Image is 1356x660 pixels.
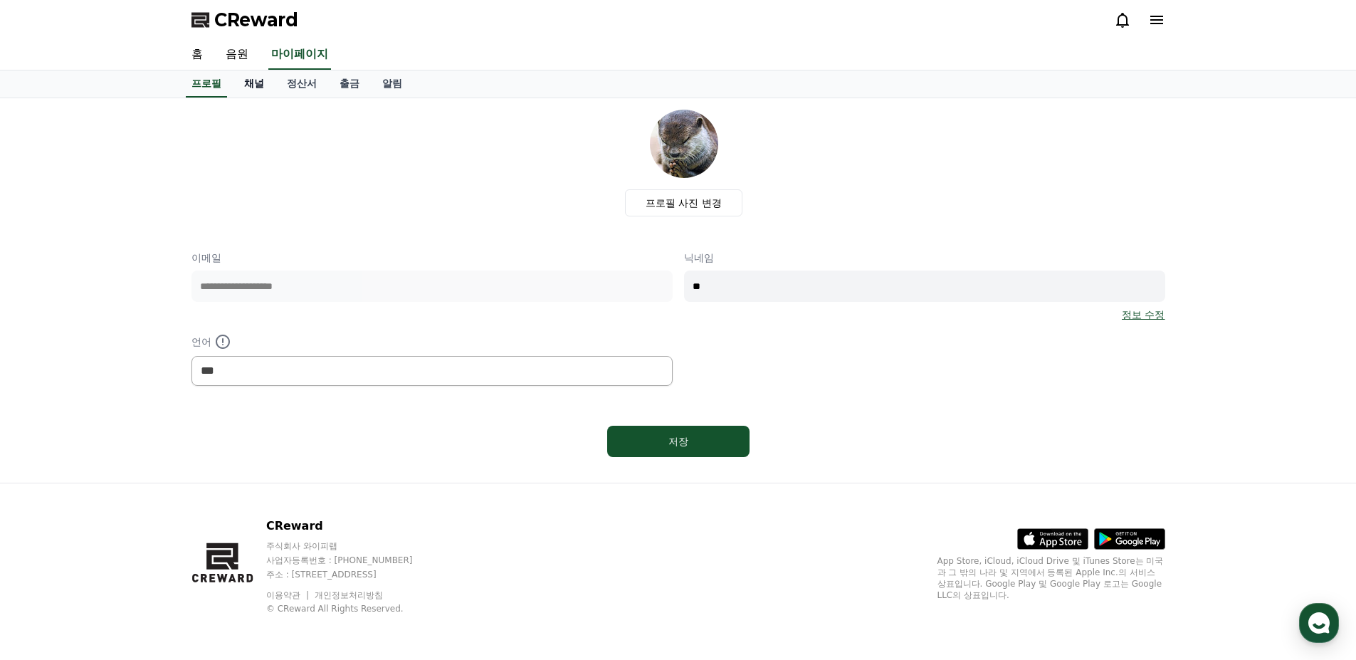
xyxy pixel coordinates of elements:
[371,70,414,98] a: 알림
[191,333,673,350] p: 언어
[180,40,214,70] a: 홈
[45,473,53,484] span: 홈
[1122,308,1165,322] a: 정보 수정
[191,9,298,31] a: CReward
[275,70,328,98] a: 정산서
[684,251,1165,265] p: 닉네임
[191,251,673,265] p: 이메일
[214,9,298,31] span: CReward
[607,426,750,457] button: 저장
[130,473,147,485] span: 대화
[214,40,260,70] a: 음원
[266,603,440,614] p: © CReward All Rights Reserved.
[184,451,273,487] a: 설정
[220,473,237,484] span: 설정
[328,70,371,98] a: 출금
[636,434,721,449] div: 저장
[937,555,1165,601] p: App Store, iCloud, iCloud Drive 및 iTunes Store는 미국과 그 밖의 나라 및 지역에서 등록된 Apple Inc.의 서비스 상표입니다. Goo...
[266,540,440,552] p: 주식회사 와이피랩
[4,451,94,487] a: 홈
[233,70,275,98] a: 채널
[266,569,440,580] p: 주소 : [STREET_ADDRESS]
[186,70,227,98] a: 프로필
[266,555,440,566] p: 사업자등록번호 : [PHONE_NUMBER]
[315,590,383,600] a: 개인정보처리방침
[625,189,742,216] label: 프로필 사진 변경
[94,451,184,487] a: 대화
[650,110,718,178] img: profile_image
[268,40,331,70] a: 마이페이지
[266,518,440,535] p: CReward
[266,590,311,600] a: 이용약관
